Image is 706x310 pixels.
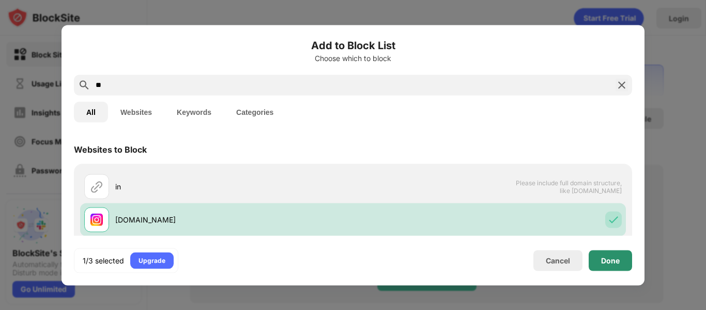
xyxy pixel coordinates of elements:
div: 1/3 selected [83,255,124,265]
span: Please include full domain structure, like [DOMAIN_NAME] [515,179,622,194]
div: in [115,181,353,192]
div: Done [601,256,620,264]
button: Categories [224,101,286,122]
div: Choose which to block [74,54,632,62]
div: [DOMAIN_NAME] [115,214,353,225]
button: All [74,101,108,122]
div: Websites to Block [74,144,147,154]
button: Keywords [164,101,224,122]
img: search.svg [78,79,90,91]
div: Cancel [546,256,570,265]
img: favicons [90,213,103,226]
div: Upgrade [139,255,165,265]
img: url.svg [90,180,103,193]
button: Websites [108,101,164,122]
img: search-close [616,79,628,91]
h6: Add to Block List [74,37,632,53]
